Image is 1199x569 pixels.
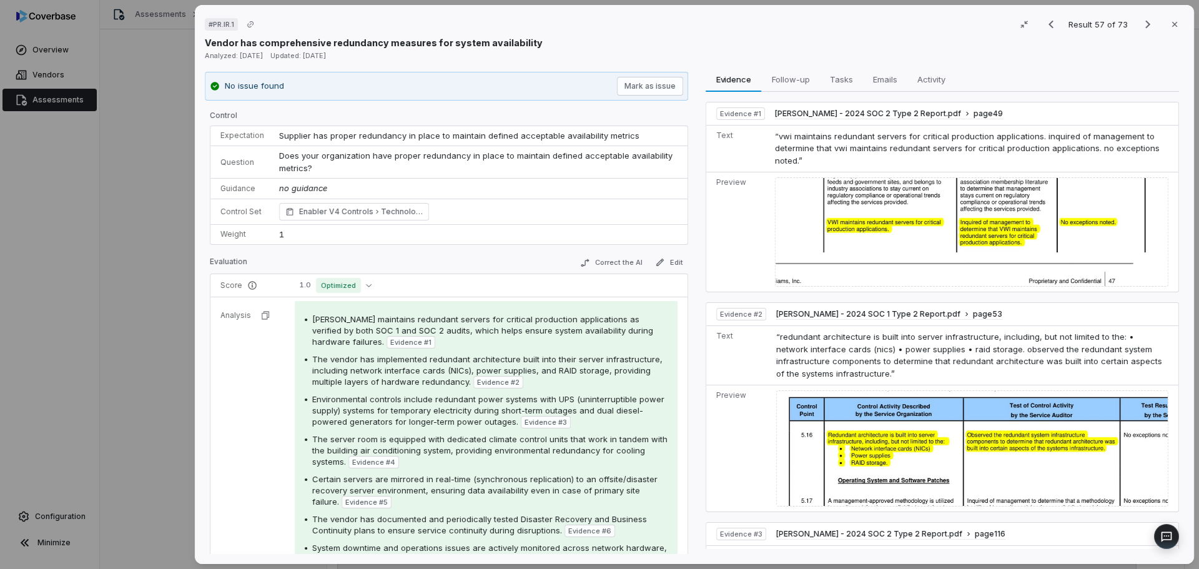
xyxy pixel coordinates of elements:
[220,131,264,141] p: Expectation
[312,394,664,427] span: Environmental controls include redundant power systems with UPS (uninterruptible power supply) sy...
[312,474,658,507] span: Certain servers are mirrored in real-time (synchronous replication) to an offsite/disaster recove...
[720,529,762,539] span: Evidence # 3
[279,131,639,141] span: Supplier has proper redundancy in place to maintain defined acceptable availability metrics
[776,390,1168,507] img: d0190f969f0248b1a13ce3ba72050ed7_original.jpg_w1200.jpg
[706,125,770,172] td: Text
[316,278,361,293] span: Optimized
[706,385,771,512] td: Preview
[775,109,1003,119] button: [PERSON_NAME] - 2024 SOC 2 Type 2 Report.pdfpage49
[825,71,858,87] span: Tasks
[912,71,950,87] span: Activity
[617,77,683,96] button: Mark as issue
[220,229,264,239] p: Weight
[711,71,756,87] span: Evidence
[775,109,961,119] span: [PERSON_NAME] - 2024 SOC 2 Type 2 Report.pdf
[205,51,263,60] span: Analyzed: [DATE]
[568,526,611,536] span: Evidence # 6
[776,309,960,319] span: [PERSON_NAME] - 2024 SOC 1 Type 2 Report.pdf
[974,109,1003,119] span: page 49
[205,36,543,49] p: Vendor has comprehensive redundancy measures for system availability
[767,71,815,87] span: Follow-up
[220,184,264,194] p: Guidance
[295,278,377,293] button: 1.0Optimized
[210,257,247,272] p: Evaluation
[352,457,395,467] span: Evidence # 4
[312,354,663,387] span: The vendor has implemented redundant architecture built into their server infrastructure, includi...
[868,71,902,87] span: Emails
[650,255,688,270] button: Edit
[1039,17,1063,32] button: Previous result
[210,111,688,126] p: Control
[706,326,771,385] td: Text
[220,310,251,320] p: Analysis
[225,80,284,92] p: No issue found
[390,337,432,347] span: Evidence # 1
[975,529,1005,539] span: page 116
[775,177,1168,287] img: bc476f245ed247aebbdb02da1bd709b8_original.jpg_w1200.jpg
[220,207,264,217] p: Control Set
[775,131,1160,166] span: “vwi maintains redundant servers for critical production applications. inquired of management to ...
[270,51,326,60] span: Updated: [DATE]
[973,309,1002,319] span: page 53
[525,417,567,427] span: Evidence # 3
[279,229,284,239] span: 1
[776,309,1002,320] button: [PERSON_NAME] - 2024 SOC 1 Type 2 Report.pdfpage53
[776,332,1162,379] span: “redundant architecture is built into server infrastructure, including, but not limited to the: •...
[312,514,647,535] span: The vendor has documented and periodically tested Disaster Recovery and Business Continuity plans...
[345,497,388,507] span: Evidence # 5
[706,172,770,292] td: Preview
[299,205,423,218] span: Enabler V4 Controls Technology Infrastructure Resilience
[239,13,262,36] button: Copy link
[312,314,653,347] span: [PERSON_NAME] maintains redundant servers for critical production applications as verified by bot...
[220,280,280,290] p: Score
[279,183,327,193] span: no guidance
[220,157,264,167] p: Question
[209,19,234,29] span: # PR.IR.1
[776,529,1005,540] button: [PERSON_NAME] - 2024 SOC 2 Type 2 Report.pdfpage116
[312,434,668,467] span: The server room is equipped with dedicated climate control units that work in tandem with the bui...
[477,377,520,387] span: Evidence # 2
[720,109,761,119] span: Evidence # 1
[720,309,762,319] span: Evidence # 2
[279,151,675,173] span: Does your organization have proper redundancy in place to maintain defined acceptable availabilit...
[1135,17,1160,32] button: Next result
[575,255,648,270] button: Correct the AI
[1068,17,1130,31] p: Result 57 of 73
[776,529,962,539] span: [PERSON_NAME] - 2024 SOC 2 Type 2 Report.pdf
